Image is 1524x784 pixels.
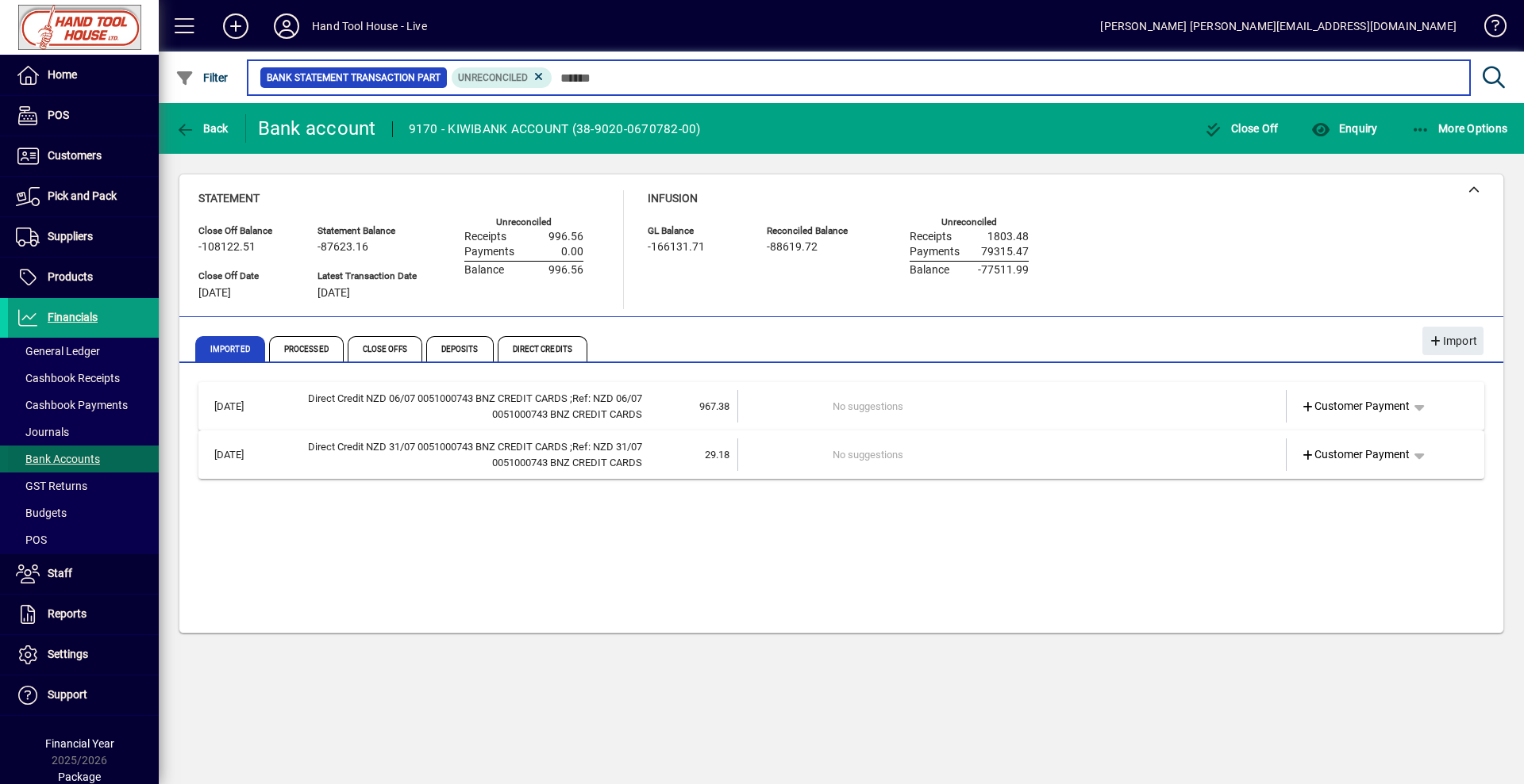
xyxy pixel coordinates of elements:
span: Imported [195,336,265,361]
span: 29.18 [705,449,729,461]
span: Enquiry [1311,122,1377,135]
span: Cashbook Payments [16,399,128,411]
a: Pick and Pack [8,177,159,216]
span: Staff [48,567,72,579]
span: Statement Balance [317,226,417,236]
span: Close Off Date [198,271,294,281]
a: POS [8,96,159,136]
a: Knowledge Base [1472,3,1504,55]
mat-chip: Reconciliation Status: Unreconciled [452,67,552,88]
span: -77511.99 [978,264,1029,277]
button: Profile [261,12,312,40]
span: Bank Accounts [16,453,100,465]
span: Support [48,688,87,701]
span: 1803.48 [987,231,1029,243]
div: Hand Tool House - Live [312,13,427,39]
td: [DATE] [206,438,281,471]
span: Products [48,270,93,283]
button: Enquiry [1307,114,1381,143]
span: Home [48,68,77,81]
span: Unreconciled [458,72,528,83]
span: General Ledger [16,345,100,358]
span: Journals [16,426,69,438]
td: No suggestions [833,438,1194,471]
button: Add [210,12,261,40]
span: Suppliers [48,230,93,243]
span: -88619.72 [767,241,818,254]
span: Processed [269,336,344,361]
span: POS [48,109,69,121]
span: GL Balance [648,226,743,236]
span: Direct Credits [498,336,587,361]
div: Bank account [258,116,376,141]
button: Close Off [1200,114,1283,143]
button: Filter [171,63,233,92]
span: Reconciled Balance [767,226,862,236]
a: Support [8,675,159,715]
a: Customer Payment [1295,441,1417,469]
a: Products [8,258,159,297]
span: Payments [910,246,960,258]
a: Cashbook Payments [8,392,159,419]
a: Settings [8,635,159,675]
a: GST Returns [8,472,159,499]
a: Journals [8,419,159,446]
span: Financials [48,311,98,323]
span: 996.56 [548,264,583,277]
td: [DATE] [206,390,281,423]
span: Customer Payment [1301,446,1410,463]
div: [PERSON_NAME] [PERSON_NAME][EMAIL_ADDRESS][DOMAIN_NAME] [1100,13,1457,39]
span: More Options [1411,122,1508,135]
span: Close Off Balance [198,226,294,236]
mat-expansion-panel-header: [DATE]Direct Credit NZD 31/07 0051000743 BNZ CREDIT CARDS ;Ref: NZD 31/07 0051000743 BNZ CREDIT C... [198,430,1484,479]
span: 79315.47 [981,246,1029,258]
label: Unreconciled [941,217,997,228]
span: 0.00 [561,246,583,258]
mat-expansion-panel-header: [DATE]Direct Credit NZD 06/07 0051000743 BNZ CREDIT CARDS ;Ref: NZD 06/07 0051000743 BNZ CREDIT C... [198,382,1484,430]
span: POS [16,534,47,546]
span: Receipts [910,231,952,243]
button: More Options [1407,114,1512,143]
span: Bank Statement Transaction Part [267,70,441,86]
span: Deposits [426,336,494,361]
button: Back [171,114,233,143]
span: GST Returns [16,480,87,492]
label: Unreconciled [496,217,552,228]
span: -108122.51 [198,241,256,254]
a: Customers [8,136,159,176]
span: Settings [48,648,88,660]
span: Close Offs [348,336,422,361]
span: Cashbook Receipts [16,372,120,384]
span: Latest Transaction Date [317,271,417,281]
span: Filter [175,71,229,84]
span: [DATE] [317,287,350,300]
a: General Ledger [8,338,159,365]
button: Import [1422,327,1484,355]
div: Direct Credit NZD 06/07 0051000743 BNZ CREDIT CARDS Ref: NZD 06/07 0051000743 BNZ CREDIT CARDS [281,391,642,422]
span: Customer Payment [1301,398,1410,415]
span: Import [1429,328,1477,354]
span: [DATE] [198,287,231,300]
a: Bank Accounts [8,446,159,472]
span: Package [58,771,101,783]
span: Balance [464,264,504,277]
a: Suppliers [8,217,159,257]
span: Pick and Pack [48,189,117,202]
span: -166131.71 [648,241,705,254]
a: Cashbook Receipts [8,365,159,392]
span: Close Off [1204,122,1279,135]
app-page-header-button: Back [159,114,246,143]
a: Reports [8,595,159,634]
span: Financial Year [45,737,114,750]
span: Customers [48,149,102,162]
span: 996.56 [548,231,583,243]
a: Staff [8,554,159,594]
a: Home [8,55,159,95]
a: POS [8,526,159,553]
span: Payments [464,246,514,258]
a: Customer Payment [1295,392,1417,421]
span: Budgets [16,507,67,519]
a: Budgets [8,499,159,526]
span: Reports [48,607,87,620]
span: -87623.16 [317,241,368,254]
